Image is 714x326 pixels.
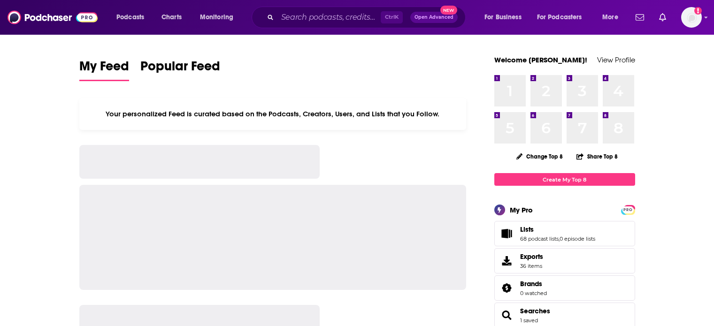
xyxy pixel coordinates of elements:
a: Welcome [PERSON_NAME]! [494,55,587,64]
input: Search podcasts, credits, & more... [277,10,381,25]
a: Brands [498,281,516,295]
div: Your personalized Feed is curated based on the Podcasts, Creators, Users, and Lists that you Follow. [79,98,467,130]
span: Podcasts [116,11,144,24]
button: Change Top 8 [511,151,569,162]
span: Charts [161,11,182,24]
span: Brands [520,280,542,288]
a: Brands [520,280,547,288]
button: Open AdvancedNew [410,12,458,23]
svg: Add a profile image [694,7,702,15]
div: My Pro [510,205,533,214]
span: Brands [494,275,635,301]
span: Exports [498,254,516,267]
a: 68 podcast lists [520,235,559,242]
a: Lists [498,227,516,240]
a: Create My Top 8 [494,173,635,186]
a: Searches [520,307,550,315]
span: , [559,235,560,242]
img: User Profile [681,7,702,28]
span: More [602,11,618,24]
a: Charts [155,10,187,25]
button: Share Top 8 [576,147,618,166]
span: For Business [484,11,522,24]
span: Lists [520,225,534,234]
button: open menu [478,10,533,25]
button: open menu [596,10,630,25]
a: Searches [498,309,516,322]
span: Popular Feed [140,58,220,80]
span: Exports [520,252,543,261]
span: Open Advanced [415,15,453,20]
a: Show notifications dropdown [655,9,670,25]
span: Logged in as NickG [681,7,702,28]
a: Show notifications dropdown [632,9,648,25]
span: Lists [494,221,635,246]
span: My Feed [79,58,129,80]
button: Show profile menu [681,7,702,28]
span: Ctrl K [381,11,403,23]
a: PRO [622,206,634,213]
a: 0 episode lists [560,235,595,242]
a: Popular Feed [140,58,220,81]
span: PRO [622,206,634,213]
span: Monitoring [200,11,233,24]
a: Lists [520,225,595,234]
span: 36 items [520,263,543,269]
div: Search podcasts, credits, & more... [261,7,475,28]
span: New [440,6,457,15]
a: My Feed [79,58,129,81]
span: For Podcasters [537,11,582,24]
a: View Profile [597,55,635,64]
img: Podchaser - Follow, Share and Rate Podcasts [8,8,98,26]
a: 1 saved [520,317,538,324]
button: open menu [110,10,156,25]
a: 0 watched [520,290,547,296]
button: open menu [193,10,246,25]
button: open menu [531,10,596,25]
a: Exports [494,248,635,273]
